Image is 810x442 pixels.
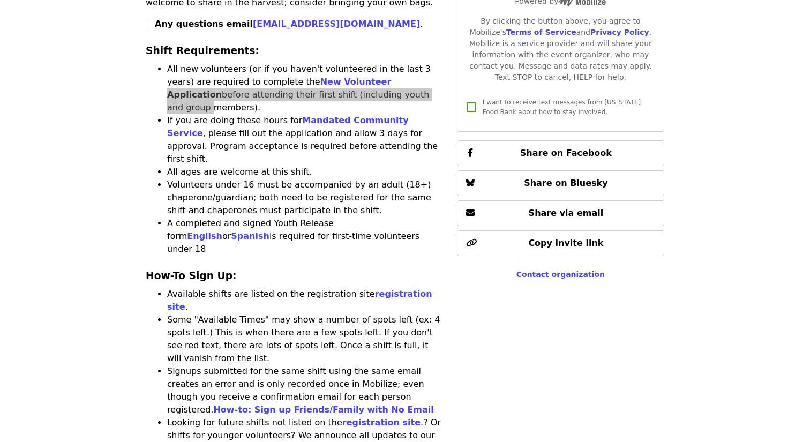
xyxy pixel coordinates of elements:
strong: Any questions email [155,19,420,29]
strong: How-To Sign Up: [146,270,237,281]
li: Some "Available Times" may show a number of spots left (ex: 4 spots left.) This is when there are... [167,313,444,365]
li: Volunteers under 16 must be accompanied by an adult (18+) chaperone/guardian; both need to be reg... [167,178,444,217]
a: Contact organization [516,270,605,279]
div: By clicking the button above, you agree to Mobilize's and . Mobilize is a service provider and wi... [466,16,655,83]
a: Spanish [231,231,269,241]
span: Share on Facebook [520,148,612,158]
a: English [187,231,222,241]
a: [EMAIL_ADDRESS][DOMAIN_NAME] [253,19,420,29]
li: All ages are welcome at this shift. [167,166,444,178]
li: Signups submitted for the same shift using the same email creates an error and is only recorded o... [167,365,444,416]
button: Share via email [457,200,664,226]
button: Copy invite link [457,230,664,256]
a: registration site [342,417,421,428]
span: Share via email [529,208,604,218]
p: . [155,18,444,31]
span: I want to receive text messages from [US_STATE] Food Bank about how to stay involved. [483,99,641,116]
a: How-to: Sign up Friends/Family with No Email [213,404,433,415]
button: Share on Bluesky [457,170,664,196]
strong: Shift Requirements: [146,45,259,56]
a: Terms of Service [506,28,576,36]
span: Share on Bluesky [524,178,608,188]
li: All new volunteers (or if you haven't volunteered in the last 3 years) are required to complete t... [167,63,444,114]
a: Privacy Policy [590,28,649,36]
a: Mandated Community Service [167,115,409,138]
li: A completed and signed Youth Release form or is required for first-time volunteers under 18 [167,217,444,256]
li: If you are doing these hours for , please fill out the application and allow 3 days for approval.... [167,114,444,166]
li: Available shifts are listed on the registration site . [167,288,444,313]
span: Copy invite link [528,238,603,248]
button: Share on Facebook [457,140,664,166]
